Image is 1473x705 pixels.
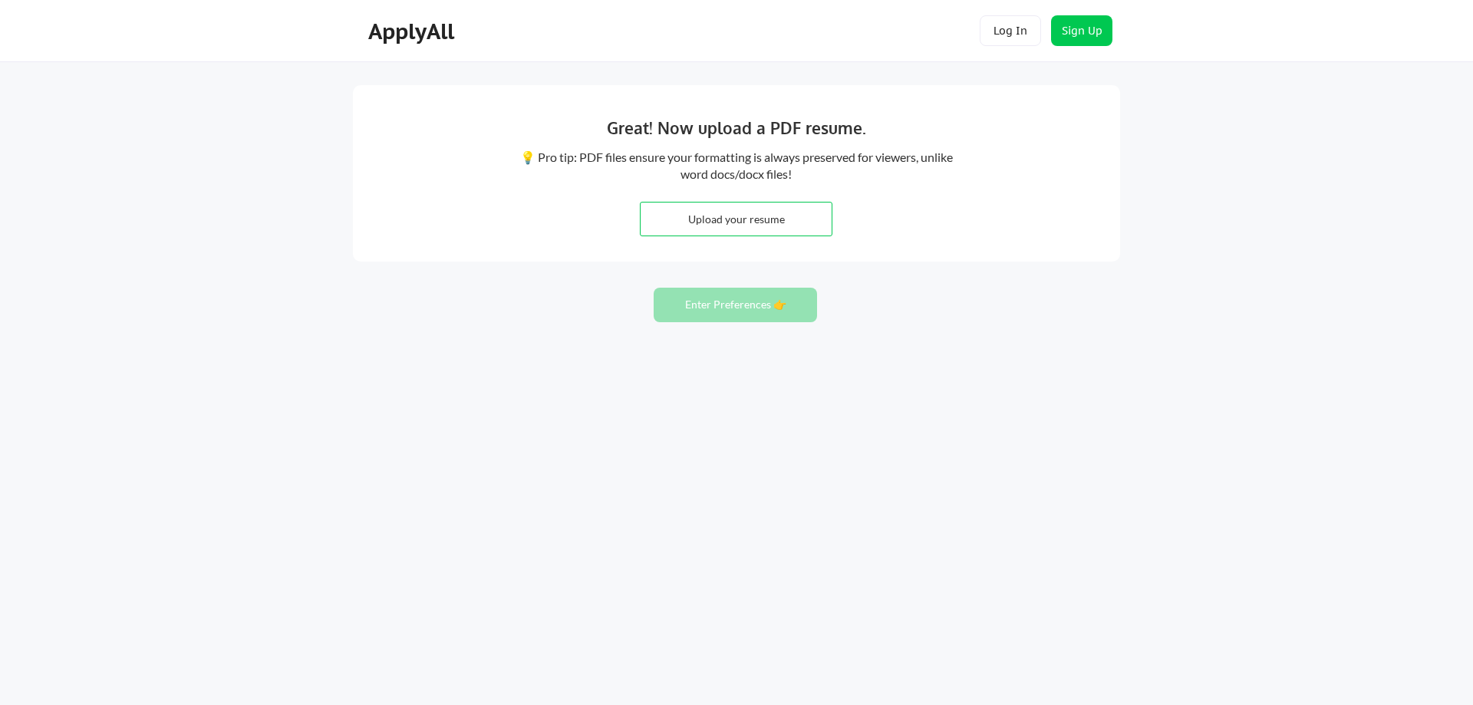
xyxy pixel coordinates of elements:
button: Sign Up [1051,15,1112,46]
div: ApplyAll [368,18,459,44]
div: Great! Now upload a PDF resume. [503,116,970,140]
button: Enter Preferences 👉 [654,288,817,322]
button: Log In [980,15,1041,46]
div: 💡 Pro tip: PDF files ensure your formatting is always preserved for viewers, unlike word docs/doc... [518,149,954,183]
